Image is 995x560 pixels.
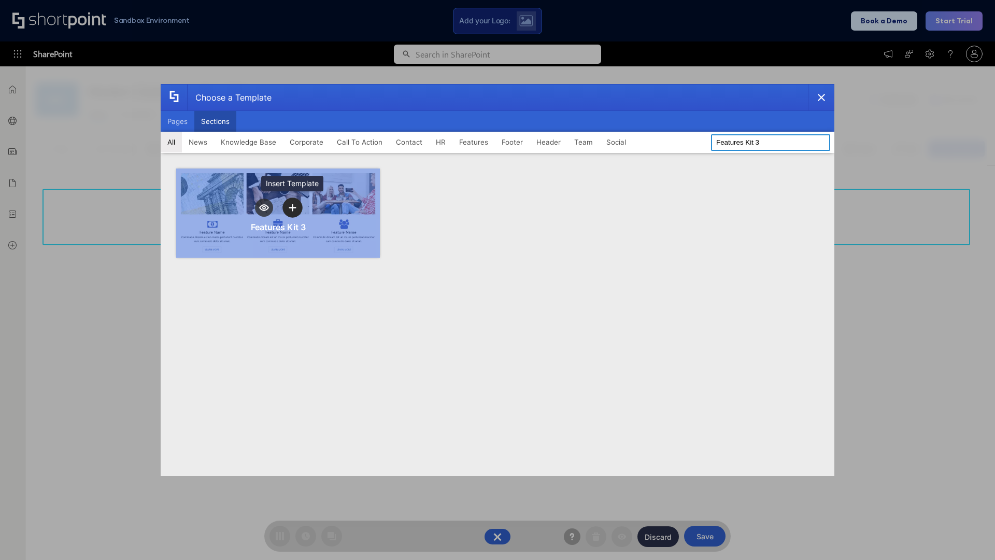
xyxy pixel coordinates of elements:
button: Footer [495,132,530,152]
button: Call To Action [330,132,389,152]
div: Features Kit 3 [251,222,306,232]
iframe: Chat Widget [943,510,995,560]
button: HR [429,132,452,152]
button: News [182,132,214,152]
button: Corporate [283,132,330,152]
button: Sections [194,111,236,132]
button: Contact [389,132,429,152]
button: Knowledge Base [214,132,283,152]
button: Header [530,132,567,152]
button: Pages [161,111,194,132]
div: Choose a Template [187,85,272,110]
button: Features [452,132,495,152]
button: All [161,132,182,152]
input: Search [711,134,830,151]
button: Team [567,132,600,152]
div: template selector [161,84,834,476]
button: Social [600,132,633,152]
